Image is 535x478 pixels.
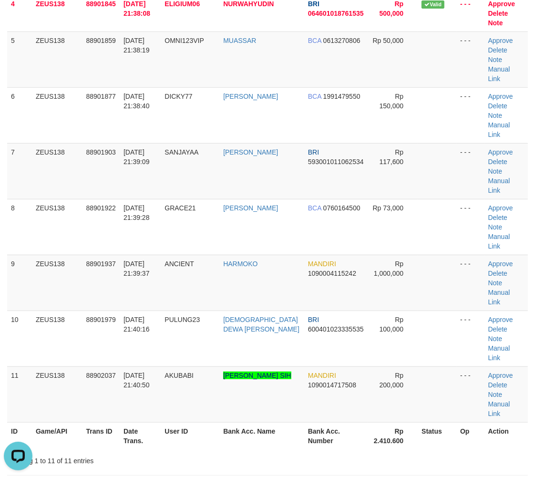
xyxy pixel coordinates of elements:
span: Rp 1,000,000 [374,260,403,277]
a: Manual Link [488,177,510,194]
a: Manual Link [488,65,510,83]
td: - - - [456,366,484,422]
th: Trans ID [82,422,120,449]
a: Manual Link [488,400,510,417]
td: ZEUS138 [32,199,82,255]
a: Delete [488,10,508,17]
span: Copy 593001011062534 to clipboard [308,158,364,166]
a: Note [488,223,503,231]
span: 88902037 [86,372,116,379]
a: Note [488,279,503,287]
span: BRI [308,148,319,156]
span: 88901922 [86,204,116,212]
span: 88901937 [86,260,116,268]
span: Copy 0760164500 to clipboard [323,204,360,212]
a: Delete [488,102,507,110]
a: Delete [488,214,507,221]
span: Rp 150,000 [380,93,404,110]
td: ZEUS138 [32,143,82,199]
td: - - - [456,87,484,143]
span: 88901877 [86,93,116,100]
span: Rp 200,000 [380,372,404,389]
span: SANJAYAA [165,148,198,156]
span: [DATE] 21:40:50 [123,372,150,389]
a: [PERSON_NAME] [223,93,278,100]
span: Rp 117,600 [380,148,404,166]
a: Delete [488,381,507,389]
td: - - - [456,199,484,255]
span: [DATE] 21:40:16 [123,316,150,333]
td: ZEUS138 [32,366,82,422]
a: HARMOKO [223,260,257,268]
th: ID [7,422,32,449]
span: Copy 1090004115242 to clipboard [308,270,356,277]
span: 88901979 [86,316,116,323]
a: Note [488,56,503,63]
td: 7 [7,143,32,199]
td: - - - [456,143,484,199]
div: Showing 1 to 11 of 11 entries [7,452,216,466]
td: - - - [456,255,484,311]
span: [DATE] 21:38:19 [123,37,150,54]
td: ZEUS138 [32,31,82,87]
a: Approve [488,204,513,212]
td: ZEUS138 [32,255,82,311]
span: Copy 0613270806 to clipboard [323,37,360,44]
td: 6 [7,87,32,143]
a: Manual Link [488,121,510,138]
span: [DATE] 21:39:28 [123,204,150,221]
span: BCA [308,37,321,44]
th: Status [418,422,456,449]
a: Manual Link [488,289,510,306]
td: - - - [456,311,484,366]
a: Manual Link [488,344,510,362]
td: 10 [7,311,32,366]
span: DICKY77 [165,93,192,100]
span: Rp 50,000 [373,37,404,44]
span: Valid transaction [422,0,444,9]
th: Op [456,422,484,449]
th: Game/API [32,422,82,449]
a: Note [488,335,503,343]
span: BCA [308,93,321,100]
span: [DATE] 21:39:37 [123,260,150,277]
a: [PERSON_NAME] SIH [223,372,291,379]
a: Approve [488,260,513,268]
span: Copy 600401023335535 to clipboard [308,325,364,333]
span: Copy 1991479550 to clipboard [323,93,360,100]
a: Delete [488,46,507,54]
a: Approve [488,372,513,379]
a: Approve [488,93,513,100]
span: 88901859 [86,37,116,44]
span: 88901903 [86,148,116,156]
button: Open LiveChat chat widget [4,4,32,32]
a: Approve [488,148,513,156]
th: Bank Acc. Number [304,422,368,449]
span: [DATE] 21:38:40 [123,93,150,110]
span: GRACE21 [165,204,195,212]
a: [PERSON_NAME] [223,148,278,156]
span: Copy 064601018761535 to clipboard [308,10,364,17]
a: Approve [488,316,513,323]
span: [DATE] 21:39:09 [123,148,150,166]
a: Note [488,167,503,175]
th: Action [484,422,528,449]
span: Rp 73,000 [373,204,404,212]
a: MUASSAR [223,37,256,44]
td: 11 [7,366,32,422]
td: 5 [7,31,32,87]
td: ZEUS138 [32,311,82,366]
span: MANDIRI [308,372,336,379]
a: Note [488,112,503,119]
a: Note [488,19,503,27]
td: ZEUS138 [32,87,82,143]
a: Delete [488,270,507,277]
span: PULUNG23 [165,316,200,323]
a: Note [488,391,503,398]
a: [DEMOGRAPHIC_DATA] DEWA [PERSON_NAME] [223,316,299,333]
th: User ID [161,422,219,449]
a: Approve [488,37,513,44]
th: Date Trans. [120,422,161,449]
span: ANCIENT [165,260,194,268]
span: MANDIRI [308,260,336,268]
